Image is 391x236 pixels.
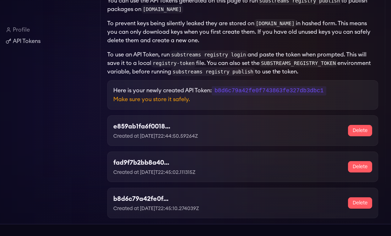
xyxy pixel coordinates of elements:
button: Delete [348,161,372,172]
p: Created at [DATE]T22:44:50.59264Z [113,133,227,140]
code: [DOMAIN_NAME] [254,19,296,28]
p: To use an API Token, run and paste the token when prompted. This will save it to a local file. Yo... [107,50,378,76]
p: Make sure you store it safely. [113,95,372,104]
h3: fad9f7b2bb8a40fa45cd1ef4fdae7ad7 [113,158,170,168]
button: Delete [348,197,372,209]
h3: e859ab1fa6f00180586507ce2ee6fed7 [113,121,170,131]
code: registry-token [151,59,196,67]
code: b8d6c79a42fe0f743863fe327db3dbc1 [212,86,326,95]
button: Delete [348,125,372,136]
p: Created at [DATE]T22:45:02.111315Z [113,169,227,176]
a: Profile [6,26,94,34]
code: SUBSTREAMS_REGISTRY_TOKEN [260,59,337,67]
p: Created at [DATE]T22:45:10.274039Z [113,205,229,212]
code: substreams registry login [170,50,248,59]
p: Here is your newly created API Token: [113,86,372,95]
p: To prevent keys being silently leaked they are stored on in hashed form. This means you can only ... [107,19,378,45]
h3: b8d6c79a42fe0f743863fe327db3dbc1 [113,194,171,204]
code: substreams registry publish [171,67,255,76]
a: API Tokens [6,37,94,45]
code: [DOMAIN_NAME] [141,5,183,13]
